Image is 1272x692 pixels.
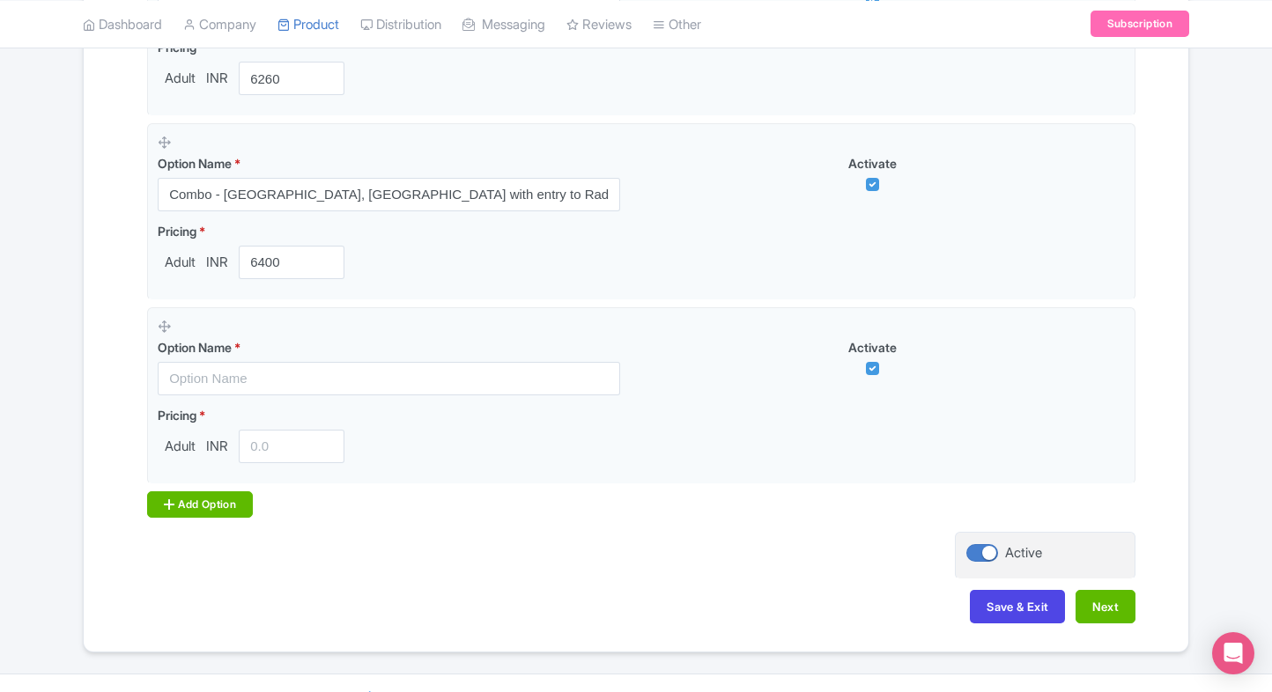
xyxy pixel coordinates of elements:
input: Option Name [158,178,620,211]
span: Adult [158,69,203,89]
span: INR [203,69,232,89]
div: Active [1005,543,1042,563]
span: Option Name [158,156,232,171]
span: Adult [158,437,203,457]
input: 0.0 [239,62,344,95]
button: Save & Exit [970,590,1065,623]
span: Pricing [158,224,196,239]
span: Activate [848,340,897,355]
button: Next [1076,590,1135,623]
div: Open Intercom Messenger [1212,632,1254,674]
span: INR [203,437,232,457]
input: 0.0 [239,246,344,279]
span: Activate [848,156,897,171]
span: Adult [158,253,203,273]
span: Option Name [158,340,232,355]
div: Add Option [147,491,253,518]
a: Subscription [1091,11,1189,37]
input: 0.0 [239,430,344,463]
span: INR [203,253,232,273]
span: Pricing [158,408,196,423]
input: Option Name [158,362,620,395]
